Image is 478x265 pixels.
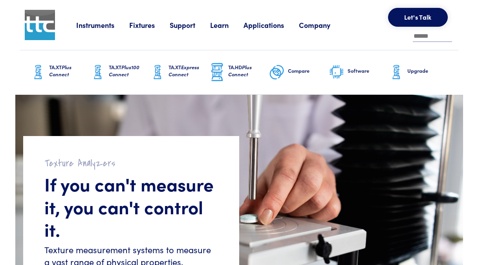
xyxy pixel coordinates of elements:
a: TA.XTPlus Connect [30,50,90,94]
h6: Compare [288,67,329,74]
img: ta-xt-graphic.png [30,63,46,82]
img: ta-xt-graphic.png [388,63,404,82]
a: Applications [244,20,299,30]
img: ta-hd-graphic.png [209,62,225,83]
h1: If you can't measure it, you can't control it. [44,173,218,241]
a: Instruments [76,20,129,30]
button: Let's Talk [388,8,448,27]
a: Compare [269,50,329,94]
span: Plus Connect [49,63,71,78]
a: Company [299,20,345,30]
img: ta-xt-graphic.png [150,63,165,82]
h6: TA.XT [168,64,209,78]
a: TA.XTExpress Connect [150,50,209,94]
span: Express Connect [168,63,199,78]
a: Upgrade [388,50,448,94]
a: TA.HDPlus Connect [209,50,269,94]
img: compare-graphic.png [269,63,285,82]
img: ta-xt-graphic.png [90,63,106,82]
h6: Software [348,67,388,74]
a: Software [329,50,388,94]
a: Learn [210,20,244,30]
span: Plus100 Connect [109,63,139,78]
h6: TA.XT [49,64,90,78]
img: software-graphic.png [329,64,344,81]
a: Support [170,20,210,30]
h6: Upgrade [407,67,448,74]
h6: TA.XT [109,64,150,78]
h2: Texture Analyzers [44,157,218,169]
a: Fixtures [129,20,170,30]
h6: TA.HD [228,64,269,78]
a: TA.XTPlus100 Connect [90,50,150,94]
img: ttc_logo_1x1_v1.0.png [25,10,55,40]
span: Plus Connect [228,63,252,78]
